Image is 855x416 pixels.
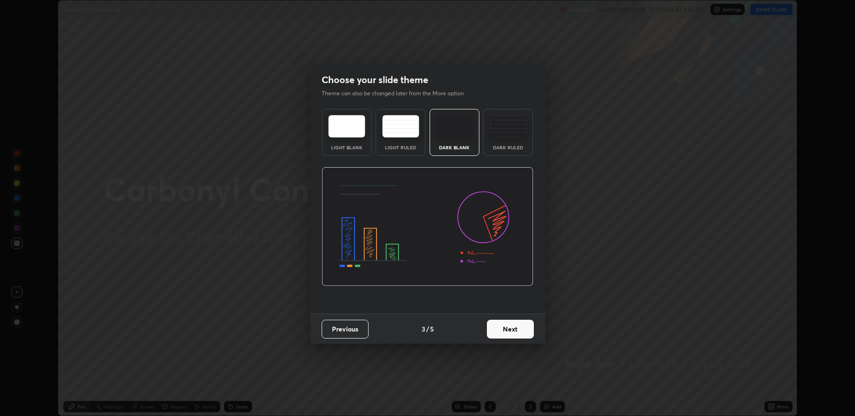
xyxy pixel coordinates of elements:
p: Theme can also be changed later from the More option [322,89,474,98]
div: Dark Ruled [489,145,527,150]
img: darkTheme.f0cc69e5.svg [436,115,473,138]
div: Light Blank [328,145,366,150]
h4: / [426,324,429,334]
button: Next [487,320,534,339]
button: Previous [322,320,369,339]
img: lightRuledTheme.5fabf969.svg [382,115,419,138]
h4: 5 [430,324,434,334]
div: Dark Blank [436,145,473,150]
img: darkRuledTheme.de295e13.svg [490,115,527,138]
img: darkThemeBanner.d06ce4a2.svg [322,167,533,286]
img: lightTheme.e5ed3b09.svg [328,115,365,138]
h2: Choose your slide theme [322,74,428,86]
div: Light Ruled [382,145,419,150]
h4: 3 [422,324,425,334]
